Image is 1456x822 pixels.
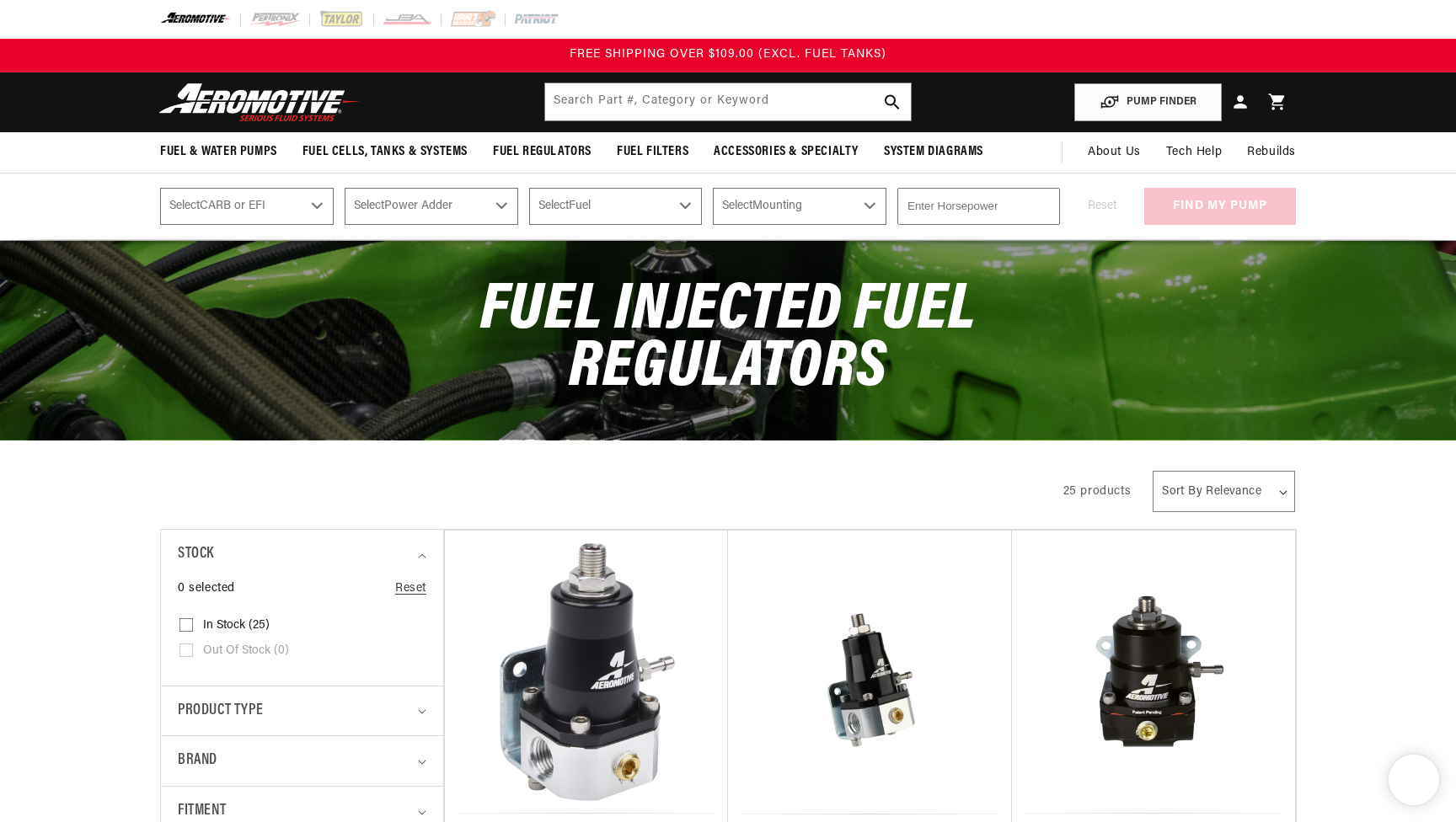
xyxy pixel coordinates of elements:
[1247,143,1296,162] span: Rebuilds
[160,143,277,161] span: Fuel & Water Pumps
[884,143,983,161] span: System Diagrams
[701,132,871,172] summary: Accessories & Specialty
[1075,132,1154,173] a: About Us
[395,579,426,598] a: Reset
[203,643,289,659] span: Out of stock (0)
[1063,485,1132,498] span: 25 products
[871,132,996,172] summary: System Diagrams
[178,542,214,567] span: Stock
[1154,132,1234,173] summary: Tech Help
[203,618,270,633] span: In stock (25)
[1088,146,1141,158] span: About Us
[178,686,426,736] summary: Product type (0 selected)
[154,83,365,122] img: Aeromotive
[493,143,591,161] span: Fuel Regulators
[147,132,290,172] summary: Fuel & Water Pumps
[160,188,334,225] select: CARB or EFI
[897,188,1060,225] input: Enter Horsepower
[178,530,426,579] summary: Stock (0 selected)
[480,278,977,402] span: Fuel Injected Fuel Regulators
[713,188,886,225] select: Mounting
[178,579,235,598] span: 0 selected
[178,736,426,786] summary: Brand (0 selected)
[604,132,701,172] summary: Fuel Filters
[178,749,217,773] span: Brand
[290,132,480,172] summary: Fuel Cells, Tanks & Systems
[178,699,263,723] span: Product type
[302,143,468,161] span: Fuel Cells, Tanks & Systems
[1166,143,1222,162] span: Tech Help
[570,48,886,61] span: FREE SHIPPING OVER $109.00 (EXCL. FUEL TANKS)
[1234,132,1309,173] summary: Rebuilds
[345,188,518,225] select: Power Adder
[545,83,911,120] input: Search by Part Number, Category or Keyword
[617,143,688,161] span: Fuel Filters
[874,83,911,120] button: search button
[714,143,859,161] span: Accessories & Specialty
[529,188,703,225] select: Fuel
[1074,83,1222,121] button: PUMP FINDER
[480,132,604,172] summary: Fuel Regulators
